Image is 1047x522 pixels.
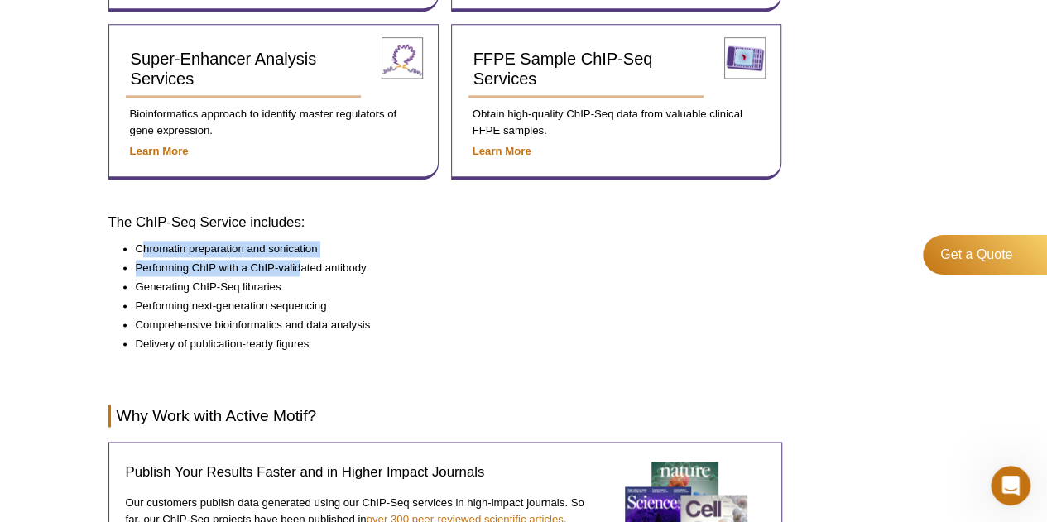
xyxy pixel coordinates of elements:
h3: The ChIP-Seq Service includes: [108,213,782,232]
a: Get a Quote [923,235,1047,275]
li: Comprehensive bioinformatics and data analysis [136,317,766,336]
span: FFPE Sample ChIP-Seq Services [473,50,653,88]
h3: Publish Your Results Faster and in Higher Impact Journals [126,462,596,482]
img: ChIP-Seq super-enhancer analysis [382,37,423,79]
li: Chromatin preparation and sonication [136,241,766,260]
a: FFPE Sample ChIP-Seq Services [468,41,704,98]
a: Learn More [130,145,189,157]
a: Super-Enhancer Analysis Services [126,41,362,98]
p: Obtain high-quality ChIP-Seq data from valuable clinical FFPE samples. [468,106,764,139]
li: Performing ChIP with a ChIP-validated antibody [136,260,766,279]
li: Performing next-generation sequencing [136,298,766,317]
img: FFPE ChIP-Seq [724,37,766,79]
span: Super-Enhancer Analysis Services [131,50,317,88]
a: Learn More [473,145,531,157]
li: Generating ChIP-Seq libraries [136,279,766,298]
p: Bioinformatics approach to identify master regulators of gene expression. [126,106,421,139]
li: Delivery of publication-ready figures [136,336,766,355]
iframe: Intercom live chat [991,466,1030,505]
h2: Why Work with Active Motif? [108,405,782,427]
